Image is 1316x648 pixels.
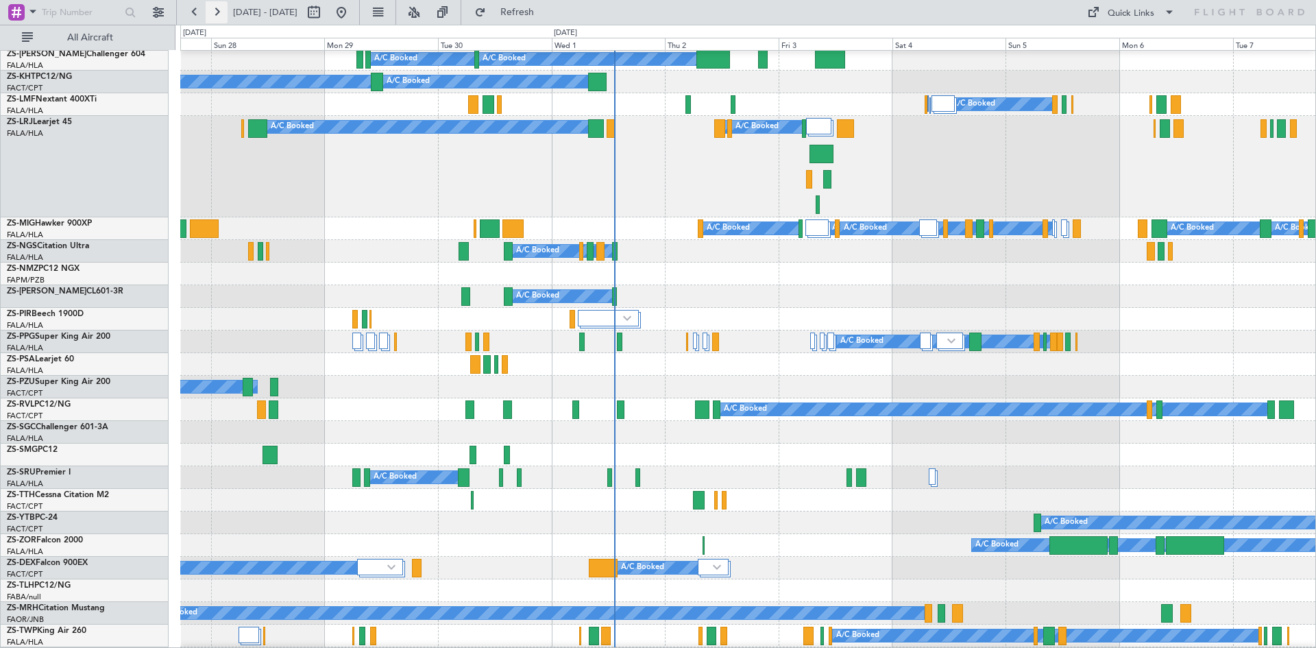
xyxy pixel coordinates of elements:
[735,117,779,137] div: A/C Booked
[483,49,526,69] div: A/C Booked
[7,637,43,647] a: FALA/HLA
[233,6,297,19] span: [DATE] - [DATE]
[15,27,149,49] button: All Aircraft
[7,355,74,363] a: ZS-PSALearjet 60
[836,625,879,646] div: A/C Booked
[7,411,42,421] a: FACT/CPT
[892,38,1006,50] div: Sat 4
[7,50,145,58] a: ZS-[PERSON_NAME]Challenger 604
[1080,1,1182,23] button: Quick Links
[7,83,42,93] a: FACT/CPT
[7,423,108,431] a: ZS-SGCChallenger 601-3A
[387,71,430,92] div: A/C Booked
[7,265,80,273] a: ZS-NMZPC12 NGX
[7,106,43,116] a: FALA/HLA
[7,524,42,534] a: FACT/CPT
[840,331,884,352] div: A/C Booked
[7,446,38,454] span: ZS-SMG
[438,38,552,50] div: Tue 30
[707,218,750,239] div: A/C Booked
[7,310,32,318] span: ZS-PIR
[7,73,36,81] span: ZS-KHT
[1006,38,1119,50] div: Sun 5
[7,559,36,567] span: ZS-DEX
[271,117,314,137] div: A/C Booked
[7,468,71,477] a: ZS-SRUPremier I
[7,287,123,296] a: ZS-[PERSON_NAME]CL601-3R
[7,559,88,567] a: ZS-DEXFalcon 900EX
[554,27,577,39] div: [DATE]
[7,400,34,409] span: ZS-RVL
[7,446,58,454] a: ZS-SMGPC12
[7,333,110,341] a: ZS-PPGSuper King Air 200
[7,355,35,363] span: ZS-PSA
[7,265,38,273] span: ZS-NMZ
[7,219,92,228] a: ZS-MIGHawker 900XP
[975,535,1019,555] div: A/C Booked
[36,33,145,43] span: All Aircraft
[7,400,71,409] a: ZS-RVLPC12/NG
[7,230,43,240] a: FALA/HLA
[7,388,42,398] a: FACT/CPT
[952,94,995,115] div: A/C Booked
[779,38,892,50] div: Fri 3
[7,581,34,590] span: ZS-TLH
[7,320,43,331] a: FALA/HLA
[1108,7,1154,21] div: Quick Links
[7,95,36,104] span: ZS-LMF
[7,614,44,625] a: FAOR/JNB
[7,333,35,341] span: ZS-PPG
[489,8,546,17] span: Refresh
[7,118,33,126] span: ZS-LRJ
[7,604,105,612] a: ZS-MRHCitation Mustang
[7,252,43,263] a: FALA/HLA
[1119,38,1233,50] div: Mon 6
[7,310,84,318] a: ZS-PIRBeech 1900D
[7,242,89,250] a: ZS-NGSCitation Ultra
[7,491,35,499] span: ZS-TTH
[947,338,955,344] img: arrow-gray.svg
[7,627,86,635] a: ZS-TWPKing Air 260
[7,378,110,386] a: ZS-PZUSuper King Air 200
[1045,512,1088,533] div: A/C Booked
[713,564,721,570] img: arrow-gray.svg
[7,536,36,544] span: ZS-ZOR
[516,241,559,261] div: A/C Booked
[7,95,97,104] a: ZS-LMFNextant 400XTi
[7,242,37,250] span: ZS-NGS
[7,569,42,579] a: FACT/CPT
[7,50,86,58] span: ZS-[PERSON_NAME]
[623,315,631,321] img: arrow-gray.svg
[1171,218,1214,239] div: A/C Booked
[7,468,36,477] span: ZS-SRU
[7,378,35,386] span: ZS-PZU
[7,514,58,522] a: ZS-YTBPC-24
[324,38,438,50] div: Mon 29
[7,423,36,431] span: ZS-SGC
[832,218,875,239] div: A/C Booked
[7,592,41,602] a: FABA/null
[724,399,767,420] div: A/C Booked
[7,581,71,590] a: ZS-TLHPC12/NG
[7,365,43,376] a: FALA/HLA
[387,564,395,570] img: arrow-gray.svg
[374,49,417,69] div: A/C Booked
[183,27,206,39] div: [DATE]
[7,536,83,544] a: ZS-ZORFalcon 2000
[7,128,43,139] a: FALA/HLA
[844,218,887,239] div: A/C Booked
[7,501,42,512] a: FACT/CPT
[374,467,417,488] div: A/C Booked
[7,491,109,499] a: ZS-TTHCessna Citation M2
[7,118,72,126] a: ZS-LRJLearjet 45
[7,433,43,444] a: FALA/HLA
[665,38,779,50] div: Thu 2
[7,479,43,489] a: FALA/HLA
[211,38,325,50] div: Sun 28
[621,557,664,578] div: A/C Booked
[468,1,550,23] button: Refresh
[7,60,43,71] a: FALA/HLA
[42,2,121,23] input: Trip Number
[7,73,72,81] a: ZS-KHTPC12/NG
[7,275,45,285] a: FAPM/PZB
